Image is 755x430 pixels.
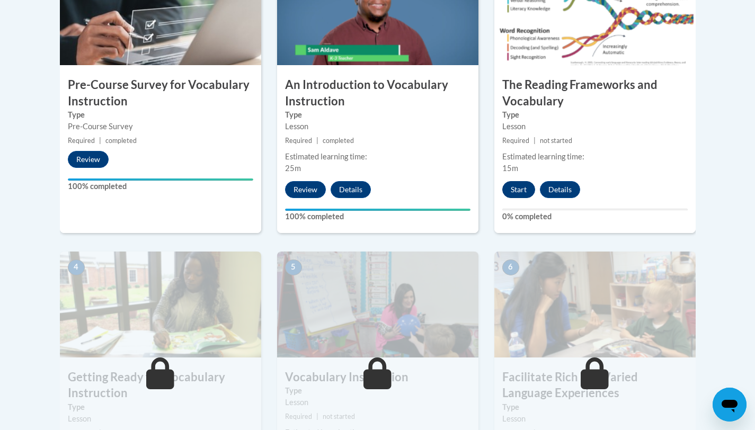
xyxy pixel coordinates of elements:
span: completed [323,137,354,145]
span: | [316,137,318,145]
span: Required [68,137,95,145]
label: 0% completed [502,211,688,222]
span: | [534,137,536,145]
h3: Facilitate Rich and Varied Language Experiences [494,369,696,402]
span: | [316,413,318,420]
iframe: Button to launch messaging window [713,388,747,422]
span: 4 [68,259,85,275]
span: Required [502,137,529,145]
div: Lesson [502,413,688,425]
h3: An Introduction to Vocabulary Instruction [277,77,478,110]
div: Your progress [68,178,253,181]
h3: The Reading Frameworks and Vocabulary [494,77,696,110]
label: Type [502,109,688,121]
h3: Vocabulary Instruction [277,369,478,386]
img: Course Image [277,252,478,357]
div: Lesson [285,121,470,132]
span: | [99,137,101,145]
span: 15m [502,164,518,173]
span: completed [105,137,137,145]
label: 100% completed [68,181,253,192]
div: Your progress [285,209,470,211]
label: Type [68,401,253,413]
img: Course Image [494,252,696,357]
label: Type [285,109,470,121]
button: Start [502,181,535,198]
label: Type [502,401,688,413]
span: Required [285,413,312,420]
div: Lesson [68,413,253,425]
span: 25m [285,164,301,173]
span: 5 [285,259,302,275]
span: not started [540,137,572,145]
button: Details [540,181,580,198]
span: 6 [502,259,519,275]
div: Estimated learning time: [502,151,688,163]
label: 100% completed [285,211,470,222]
div: Pre-Course Survey [68,121,253,132]
div: Estimated learning time: [285,151,470,163]
button: Review [285,181,326,198]
h3: Getting Ready for Vocabulary Instruction [60,369,261,402]
span: not started [323,413,355,420]
button: Details [331,181,371,198]
label: Type [68,109,253,121]
label: Type [285,385,470,397]
div: Lesson [285,397,470,408]
div: Lesson [502,121,688,132]
img: Course Image [60,252,261,357]
span: Required [285,137,312,145]
button: Review [68,151,109,168]
h3: Pre-Course Survey for Vocabulary Instruction [60,77,261,110]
